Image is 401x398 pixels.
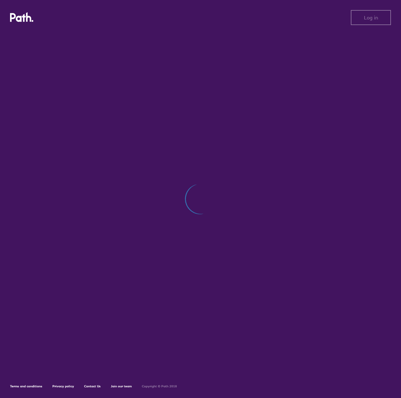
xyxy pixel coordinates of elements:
[10,384,42,388] a: Terms and conditions
[364,15,378,20] span: Log in
[142,385,177,388] h6: Copyright © Path 2018
[111,384,132,388] a: Join our team
[52,384,74,388] a: Privacy policy
[84,384,101,388] a: Contact Us
[351,10,391,25] button: Log in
